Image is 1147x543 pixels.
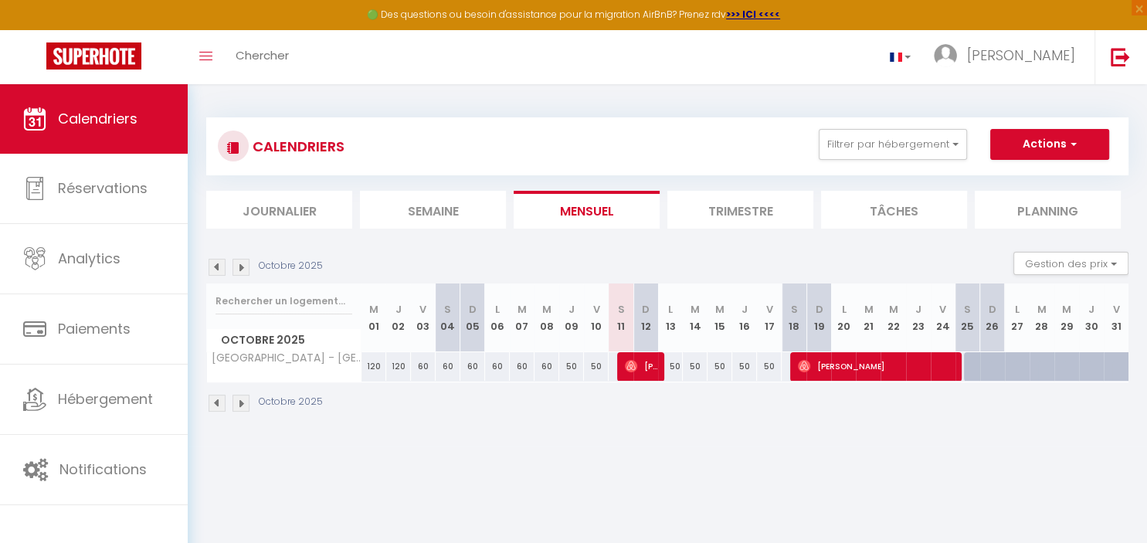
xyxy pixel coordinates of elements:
[361,283,386,352] th: 01
[955,283,980,352] th: 25
[791,302,798,317] abbr: S
[798,351,955,381] span: [PERSON_NAME]
[617,302,624,317] abbr: S
[485,283,510,352] th: 06
[249,129,344,164] h3: CALENDRIERS
[419,302,426,317] abbr: V
[980,283,1005,352] th: 26
[782,283,806,352] th: 18
[58,178,148,198] span: Réservations
[209,352,364,364] span: [GEOGRAPHIC_DATA] - [GEOGRAPHIC_DATA]
[224,30,300,84] a: Chercher
[609,283,633,352] th: 11
[460,283,485,352] th: 05
[58,249,120,268] span: Analytics
[1111,47,1130,66] img: logout
[460,352,485,381] div: 60
[485,352,510,381] div: 60
[436,283,460,352] th: 04
[989,302,996,317] abbr: D
[411,283,436,352] th: 03
[931,283,955,352] th: 24
[757,352,782,381] div: 50
[732,283,757,352] th: 16
[1030,283,1054,352] th: 28
[386,283,411,352] th: 02
[1005,283,1030,352] th: 27
[1062,302,1071,317] abbr: M
[259,395,323,409] p: Octobre 2025
[215,287,352,315] input: Rechercher un logement...
[559,352,584,381] div: 50
[915,302,921,317] abbr: J
[510,283,534,352] th: 07
[806,283,831,352] th: 19
[534,283,559,352] th: 08
[568,302,575,317] abbr: J
[58,319,131,338] span: Paiements
[411,352,436,381] div: 60
[757,283,782,352] th: 17
[206,191,352,229] li: Journalier
[881,283,905,352] th: 22
[58,109,137,128] span: Calendriers
[510,352,534,381] div: 60
[964,302,971,317] abbr: S
[934,44,957,67] img: ...
[46,42,141,70] img: Super Booking
[683,352,708,381] div: 50
[819,129,967,160] button: Filtrer par hébergement
[207,329,361,351] span: Octobre 2025
[542,302,551,317] abbr: M
[592,302,599,317] abbr: V
[59,460,147,479] span: Notifications
[821,191,967,229] li: Tâches
[444,302,451,317] abbr: S
[633,283,658,352] th: 12
[1104,283,1128,352] th: 31
[625,351,658,381] span: [PERSON_NAME]
[658,283,683,352] th: 13
[939,302,946,317] abbr: V
[1015,302,1020,317] abbr: L
[732,352,757,381] div: 50
[856,283,881,352] th: 21
[708,283,732,352] th: 15
[708,352,732,381] div: 50
[534,352,559,381] div: 60
[1088,302,1094,317] abbr: J
[495,302,500,317] abbr: L
[1079,283,1104,352] th: 30
[395,302,402,317] abbr: J
[667,191,813,229] li: Trimestre
[715,302,725,317] abbr: M
[922,30,1094,84] a: ... [PERSON_NAME]
[584,283,609,352] th: 10
[360,191,506,229] li: Semaine
[1013,252,1128,275] button: Gestion des prix
[369,302,378,317] abbr: M
[236,47,289,63] span: Chercher
[518,302,527,317] abbr: M
[990,129,1109,160] button: Actions
[831,283,856,352] th: 20
[436,352,460,381] div: 60
[58,389,153,409] span: Hébergement
[889,302,898,317] abbr: M
[841,302,846,317] abbr: L
[906,283,931,352] th: 23
[726,8,780,21] a: >>> ICI <<<<
[559,283,584,352] th: 09
[259,259,323,273] p: Octobre 2025
[386,352,411,381] div: 120
[1054,283,1079,352] th: 29
[469,302,477,317] abbr: D
[864,302,873,317] abbr: M
[1113,302,1120,317] abbr: V
[691,302,700,317] abbr: M
[361,352,386,381] div: 120
[584,352,609,381] div: 50
[683,283,708,352] th: 14
[741,302,748,317] abbr: J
